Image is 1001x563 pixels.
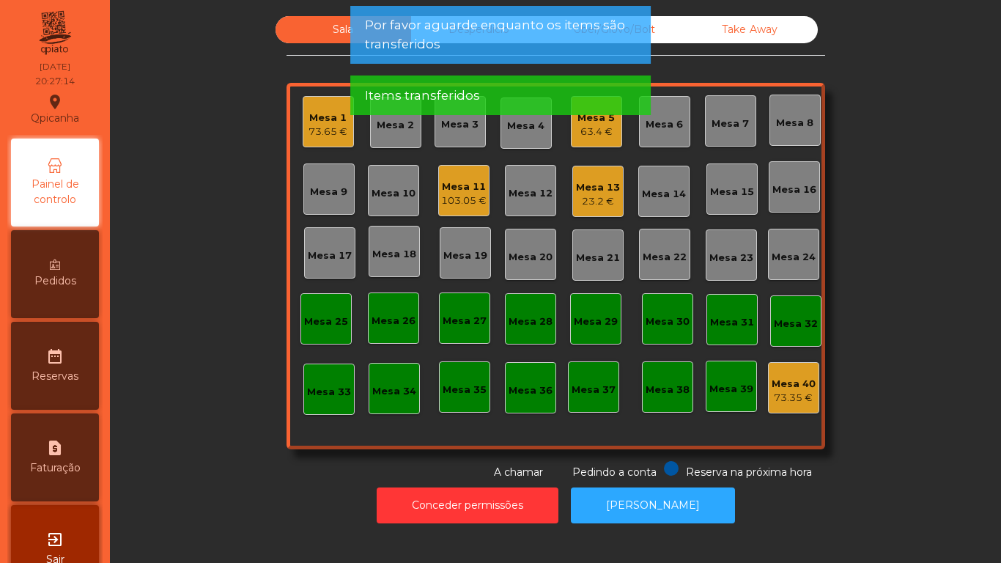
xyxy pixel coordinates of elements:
[509,314,553,329] div: Mesa 28
[34,273,76,289] span: Pedidos
[40,60,70,73] div: [DATE]
[372,314,415,328] div: Mesa 26
[30,460,81,476] span: Faturação
[772,250,816,265] div: Mesa 24
[31,91,79,128] div: Qpicanha
[308,249,352,263] div: Mesa 17
[574,314,618,329] div: Mesa 29
[646,117,683,132] div: Mesa 6
[304,314,348,329] div: Mesa 25
[443,249,487,263] div: Mesa 19
[576,194,620,209] div: 23.2 €
[577,125,615,139] div: 63.4 €
[309,111,347,125] div: Mesa 1
[46,531,64,548] i: exit_to_app
[772,377,816,391] div: Mesa 40
[509,383,553,398] div: Mesa 36
[372,186,415,201] div: Mesa 10
[509,250,553,265] div: Mesa 20
[712,117,749,131] div: Mesa 7
[774,317,818,331] div: Mesa 32
[509,186,553,201] div: Mesa 12
[46,93,64,111] i: location_on
[572,466,657,479] span: Pedindo a conta
[276,16,411,43] div: Sala
[372,247,416,262] div: Mesa 18
[443,314,487,328] div: Mesa 27
[441,194,487,208] div: 103.05 €
[310,185,347,199] div: Mesa 9
[32,369,78,384] span: Reservas
[572,383,616,397] div: Mesa 37
[494,466,543,479] span: A chamar
[710,185,754,199] div: Mesa 15
[571,487,735,523] button: [PERSON_NAME]
[441,180,487,194] div: Mesa 11
[365,16,636,53] span: Por favor aguarde enquanto os items são transferidos
[772,391,816,405] div: 73.35 €
[377,487,558,523] button: Conceder permissões
[646,383,690,397] div: Mesa 38
[710,315,754,330] div: Mesa 31
[682,16,818,43] div: Take Away
[365,87,480,105] span: Items transferidos
[709,251,753,265] div: Mesa 23
[709,382,753,397] div: Mesa 39
[15,177,95,207] span: Painel de controlo
[46,347,64,365] i: date_range
[307,385,351,400] div: Mesa 33
[37,7,73,59] img: qpiato
[309,125,347,139] div: 73.65 €
[443,383,487,397] div: Mesa 35
[686,466,812,479] span: Reserva na próxima hora
[35,75,75,88] div: 20:27:14
[776,116,813,130] div: Mesa 8
[642,187,686,202] div: Mesa 14
[646,314,690,329] div: Mesa 30
[576,251,620,265] div: Mesa 21
[46,439,64,457] i: request_page
[772,183,816,197] div: Mesa 16
[372,384,416,399] div: Mesa 34
[576,180,620,195] div: Mesa 13
[643,250,687,265] div: Mesa 22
